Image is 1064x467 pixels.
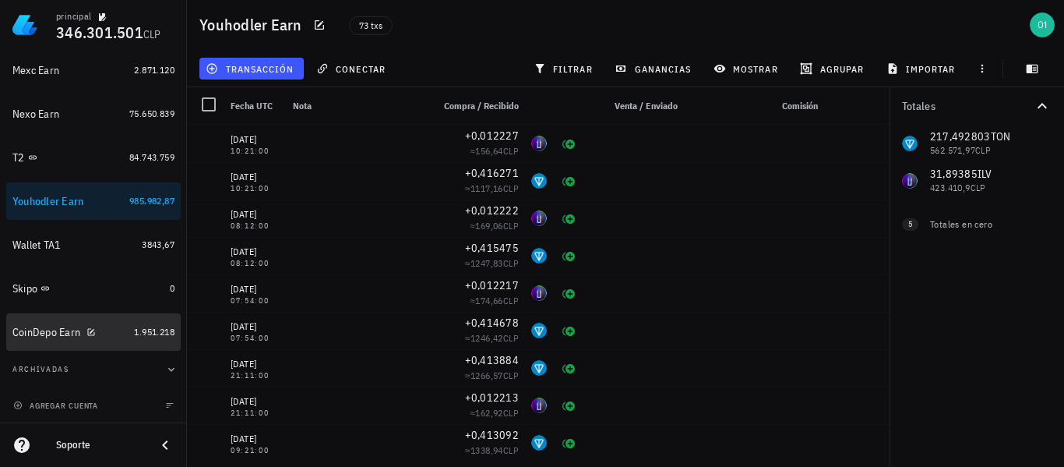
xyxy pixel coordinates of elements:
span: CLP [503,220,519,232]
span: ≈ [470,145,519,157]
span: Comisión [782,100,818,111]
span: 985.982,87 [129,195,174,207]
span: ≈ [465,257,519,269]
div: CoinDepo Earn [12,326,80,339]
div: Venta / Enviado [584,87,684,125]
div: [DATE] [231,132,280,147]
div: 21:11:00 [231,409,280,417]
a: Mexc Earn 2.871.120 [6,51,181,89]
span: +0,415475 [465,241,519,255]
button: filtrar [527,58,602,80]
span: ≈ [465,332,519,344]
button: ganancias [608,58,701,80]
span: ≈ [470,295,519,306]
div: Mexc Earn [12,64,59,77]
span: Nota [293,100,312,111]
span: ganancias [618,62,691,75]
span: +0,414678 [465,316,519,330]
div: Wallet TA1 [12,239,62,252]
span: 1338,94 [470,444,503,456]
span: Compra / Recibido [444,100,519,111]
div: Soporte [56,439,143,451]
span: ≈ [465,444,519,456]
div: [DATE] [231,281,280,297]
div: Totales en cero [930,218,1020,232]
span: Venta / Enviado [615,100,678,111]
a: Skipo 0 [6,270,181,307]
button: importar [879,58,965,80]
span: +0,416271 [465,166,519,180]
div: ILV-icon [531,211,547,226]
span: 156,64 [475,145,502,157]
div: avatar [1030,12,1055,37]
div: Totales [902,101,1033,111]
span: CLP [503,444,519,456]
div: 07:54:00 [231,297,280,305]
span: Fecha UTC [231,100,273,111]
div: ILV-icon [531,398,547,413]
button: Archivadas [6,351,181,388]
div: [DATE] [231,394,280,409]
div: 10:21:00 [231,185,280,193]
button: conectar [310,58,396,80]
div: Compra / Recibido [425,87,525,125]
span: 3843,67 [142,239,174,250]
div: [DATE] [231,431,280,447]
span: mostrar [717,62,778,75]
a: Nexo Earn 75.650.839 [6,95,181,133]
span: agrupar [803,62,864,75]
div: Fecha UTC [224,87,287,125]
div: TON-icon [531,360,547,376]
button: Totales [890,87,1064,125]
span: CLP [503,257,519,269]
span: ≈ [470,407,519,419]
button: agregar cuenta [9,398,105,413]
span: 1247,83 [470,257,503,269]
span: 2.871.120 [134,64,174,76]
a: Wallet TA1 3843,67 [6,226,181,264]
a: T2 84.743.759 [6,139,181,176]
span: 75.650.839 [129,108,174,119]
h1: Youhodler Earn [199,12,308,37]
span: CLP [143,27,161,41]
span: 1117,16 [470,182,503,194]
div: [DATE] [231,169,280,185]
span: 1266,57 [470,370,503,381]
span: agregar cuenta [16,401,98,411]
span: CLP [503,332,519,344]
div: TON-icon [531,323,547,338]
button: transacción [199,58,304,80]
span: CLP [503,182,519,194]
span: 0 [170,282,174,294]
span: +0,413884 [465,353,519,367]
span: ≈ [465,182,519,194]
div: [DATE] [231,356,280,372]
div: 21:11:00 [231,372,280,380]
a: Youhodler Earn 985.982,87 [6,182,181,220]
span: CLP [503,295,519,306]
div: Nota [287,87,425,125]
span: conectar [319,62,386,75]
a: CoinDepo Earn 1.951.218 [6,313,181,351]
span: filtrar [537,62,593,75]
div: T2 [12,151,25,165]
div: TON-icon [531,173,547,189]
div: ILV-icon [531,136,547,151]
div: [DATE] [231,319,280,334]
span: CLP [503,407,519,419]
div: 08:12:00 [231,222,280,230]
div: 09:21:00 [231,447,280,455]
span: +0,012227 [465,129,519,143]
div: [DATE] [231,207,280,222]
div: ILV-icon [531,285,547,301]
button: agrupar [794,58,873,80]
div: TON-icon [531,248,547,264]
span: 1.951.218 [134,326,174,338]
div: 07:54:00 [231,334,280,342]
div: 10:21:00 [231,147,280,155]
span: 5 [908,218,912,231]
div: 08:12:00 [231,260,280,267]
span: transacción [209,62,294,75]
span: 73 txs [359,17,382,34]
span: +0,012217 [465,278,519,292]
